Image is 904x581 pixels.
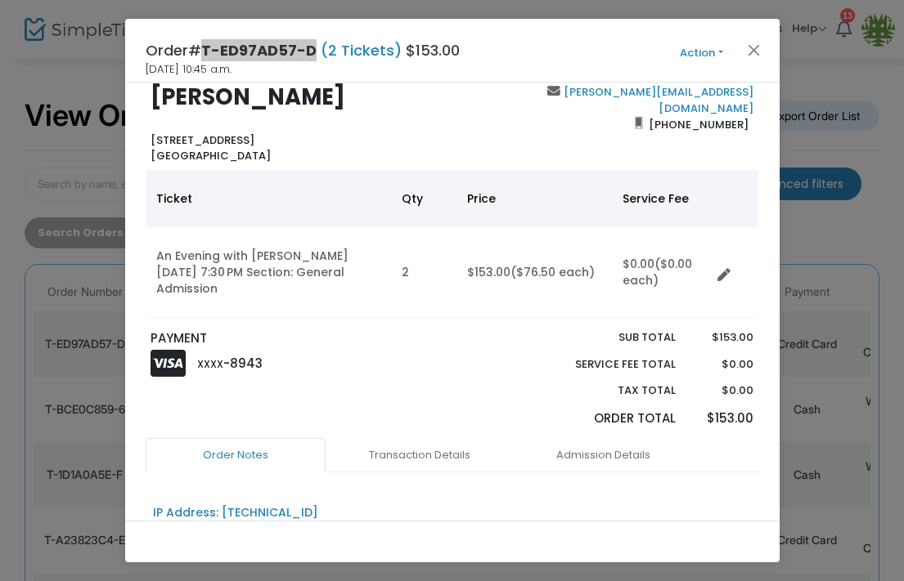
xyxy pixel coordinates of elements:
[201,40,317,60] span: T-ED97AD57-D
[537,409,677,428] p: Order Total
[613,170,711,227] th: Service Fee
[743,39,764,60] button: Close
[223,355,263,372] span: -8943
[151,81,345,113] b: [PERSON_NAME]
[537,382,677,399] p: Tax Total
[146,227,392,318] td: An Evening with [PERSON_NAME] [DATE] 7:30 PM Section: General Admission
[197,357,223,371] span: XXXX
[146,61,232,78] span: [DATE] 10:45 a.m.
[514,438,694,472] a: Admission Details
[330,438,510,472] a: Transaction Details
[457,227,613,318] td: $153.00
[653,44,751,62] button: Action
[153,504,318,521] div: IP Address: [TECHNICAL_ID]
[392,227,457,318] td: 2
[457,170,613,227] th: Price
[146,170,758,318] div: Data table
[537,356,677,373] p: Service Fee Total
[146,170,392,227] th: Ticket
[613,227,711,318] td: $0.00
[151,329,444,348] p: PAYMENT
[510,264,595,280] span: ($76.50 each)
[692,409,753,428] p: $153.00
[692,329,753,346] p: $153.00
[692,356,753,373] p: $0.00
[151,132,271,164] b: [STREET_ADDRESS] [GEOGRAPHIC_DATA]
[146,438,326,472] a: Order Notes
[643,111,753,137] span: [PHONE_NUMBER]
[560,84,753,116] a: [PERSON_NAME][EMAIL_ADDRESS][DOMAIN_NAME]
[392,170,457,227] th: Qty
[317,40,406,60] span: (2 Tickets)
[623,256,692,288] span: ($0.00 each)
[146,39,460,61] h4: Order# $153.00
[692,382,753,399] p: $0.00
[537,329,677,346] p: Sub total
